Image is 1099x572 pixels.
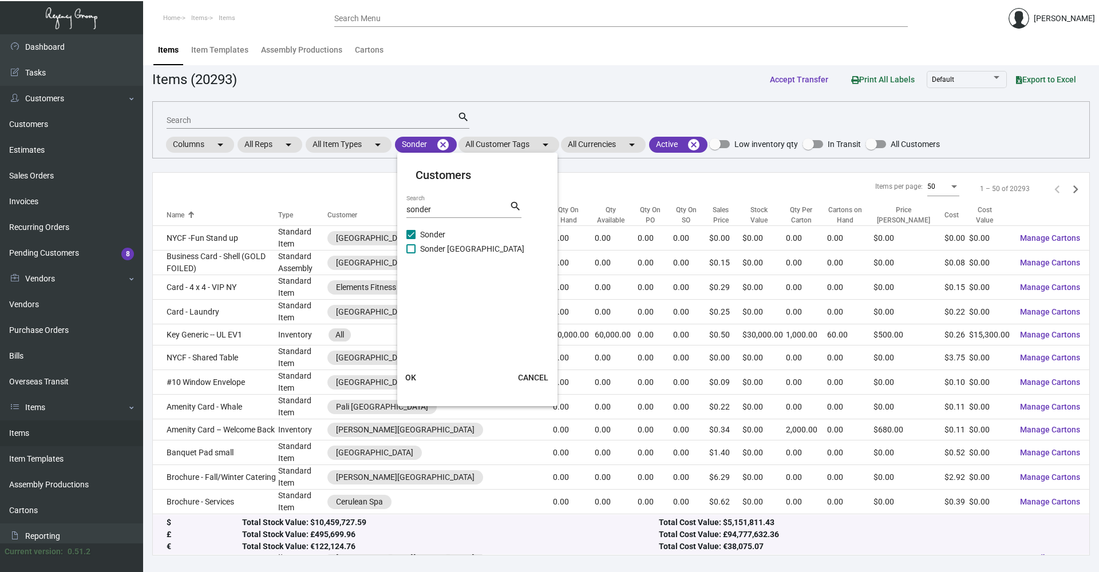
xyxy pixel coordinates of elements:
span: Sonder [420,228,445,241]
mat-card-title: Customers [416,166,539,184]
mat-icon: search [509,200,521,213]
div: Current version: [5,546,63,558]
button: OK [393,367,429,388]
span: CANCEL [518,373,548,382]
span: OK [405,373,416,382]
div: 0.51.2 [68,546,90,558]
button: CANCEL [509,367,558,388]
span: Sonder [GEOGRAPHIC_DATA] [420,242,524,256]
